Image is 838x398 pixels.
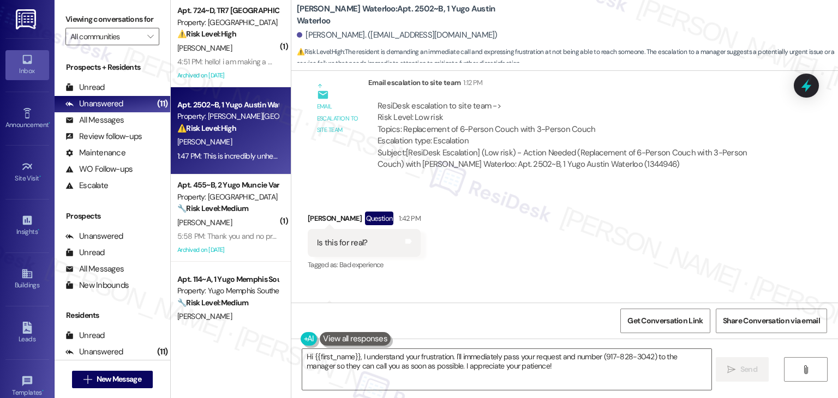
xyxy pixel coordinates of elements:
div: Question [365,212,394,225]
div: Review follow-ups [65,131,142,142]
strong: 🔧 Risk Level: Medium [177,298,248,307]
div: [PERSON_NAME]. ([EMAIL_ADDRESS][DOMAIN_NAME]) [297,29,498,41]
div: Prospects [55,210,170,222]
button: New Message [72,371,153,388]
span: [PERSON_NAME] [177,311,232,321]
div: All Messages [65,114,124,126]
div: Unanswered [65,346,123,358]
div: Residents [55,310,170,321]
input: All communities [70,28,142,45]
div: 1:47 PM: This is incredibly unhelpful. Have the manager call me. [PHONE_NUMBER]. [177,151,436,161]
span: • [38,226,39,234]
div: (11) [154,95,170,112]
b: [PERSON_NAME] Waterloo: Apt. 2502~B, 1 Yugo Austin Waterloo [297,3,515,27]
span: Bad experience [339,260,384,269]
a: Leads [5,318,49,348]
span: • [39,173,41,180]
span: • [49,119,50,127]
span: : The resident is demanding an immediate call and expressing frustration at not being able to rea... [297,46,838,70]
button: Share Conversation via email [716,309,827,333]
img: ResiDesk Logo [16,9,38,29]
div: Email escalation to site team [368,77,783,92]
div: Archived on [DATE] [176,69,279,82]
span: Share Conversation via email [723,315,820,327]
span: New Message [97,373,141,385]
span: Get Conversation Link [627,315,703,327]
div: Archived on [DATE] [176,243,279,257]
button: Get Conversation Link [620,309,710,333]
div: Is this for real? [317,237,367,249]
div: (11) [154,343,170,360]
div: Apt. 114~A, 1 Yugo Memphis Southern [177,274,278,285]
a: Inbox [5,50,49,80]
div: WO Follow-ups [65,164,133,175]
i:  [83,375,92,384]
div: Email escalation to site team [317,101,360,136]
strong: ⚠️ Risk Level: High [177,123,236,133]
span: [PERSON_NAME] [177,43,232,53]
label: Viewing conversations for [65,11,159,28]
a: Insights • [5,211,49,240]
div: Unread [65,82,105,93]
div: ResiDesk escalation to site team -> Risk Level: Low risk Topics: Replacement of 6-Person Couch wi... [378,100,774,147]
div: Escalate [65,180,108,191]
span: Send [740,364,757,375]
div: 1:12 PM [460,77,482,88]
div: Apt. 724~D, TR7 [GEOGRAPHIC_DATA] [177,5,278,16]
div: Prospects + Residents [55,62,170,73]
a: Buildings [5,264,49,294]
button: Send [716,357,769,382]
div: Property: Yugo Memphis Southern [177,285,278,297]
div: Unanswered [65,98,123,110]
i:  [727,365,735,374]
strong: ⚠️ Risk Level: High [177,29,236,39]
i:  [801,365,810,374]
span: [PERSON_NAME] [177,218,232,227]
div: Tagged as: [308,257,421,273]
textarea: Hi {{first_name}}, I understand your frustration. I'll immediately pass your request and number (... [302,349,711,390]
div: All Messages [65,263,124,275]
div: Property: [GEOGRAPHIC_DATA] [177,17,278,28]
div: Apt. 2502~B, 1 Yugo Austin Waterloo [177,99,278,111]
strong: 🔧 Risk Level: Medium [177,203,248,213]
div: 1:42 PM [396,213,420,224]
div: Unread [65,330,105,341]
a: Site Visit • [5,158,49,187]
i:  [147,32,153,41]
div: [PERSON_NAME] [308,212,421,229]
div: Unanswered [65,231,123,242]
div: New Inbounds [65,280,129,291]
div: Property: [GEOGRAPHIC_DATA] [177,191,278,203]
div: Property: [PERSON_NAME][GEOGRAPHIC_DATA] [177,111,278,122]
div: Subject: [ResiDesk Escalation] (Low risk) - Action Needed (Replacement of 6-Person Couch with 3-P... [378,147,774,171]
div: Unread [65,247,105,258]
div: Maintenance [65,147,125,159]
span: • [42,387,44,395]
span: [PERSON_NAME] [177,137,232,147]
strong: ⚠️ Risk Level: High [297,47,344,56]
div: Apt. 455~B, 2 Yugo Muncie Varsity House [177,179,278,191]
div: 5:58 PM: Thank you and no problem [177,231,292,241]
